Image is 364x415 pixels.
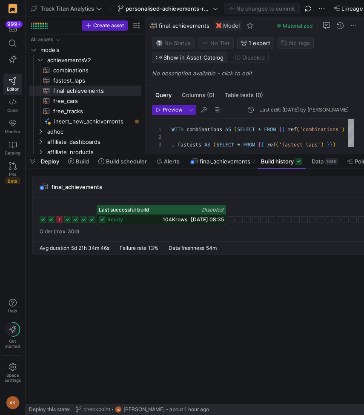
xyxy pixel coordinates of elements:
[178,141,201,148] span: fastests
[40,5,94,12] span: Track Titan Analytics
[40,45,140,55] span: models
[279,141,321,148] span: 'fastest_laps'
[29,55,141,65] div: Press SPACE to select this row.
[202,206,224,213] span: Disabled
[64,154,93,169] button: Build
[159,22,209,29] span: final_achievements
[29,137,141,147] div: Press SPACE to select this row.
[99,207,149,213] span: Last successful build
[29,116,141,126] a: insert_new_achievements​​​​​
[93,23,124,29] span: Create asset
[152,105,186,115] button: Preview
[83,406,110,412] span: checkpoint
[327,141,330,148] span: }
[3,1,22,16] a: https://storage.googleapis.com/y42-prod-data-exchange/images/4FGlnMhCNn9FsUVOuDzedKBoGBDO04HwCK1Z...
[198,37,234,49] button: No tierNo Tier
[95,154,151,169] button: Build scheduler
[321,141,324,148] span: )
[216,141,234,148] span: SELECT
[29,75,141,86] div: Press SPACE to select this row.
[9,4,17,13] img: https://storage.googleapis.com/y42-prod-data-exchange/images/4FGlnMhCNn9FsUVOuDzedKBoGBDO04HwCK1Z...
[264,126,276,133] span: FROM
[202,40,209,46] img: No tier
[261,158,294,165] span: Build history
[40,245,69,251] span: Avg duration
[3,295,22,317] button: Help
[3,159,22,188] a: PRsBeta
[258,141,261,148] span: {
[191,216,224,223] span: [DATE] 08:35
[29,96,141,106] div: Press SPACE to select this row.
[29,126,141,137] div: Press SPACE to select this row.
[289,40,310,46] span: No tags
[123,406,165,412] span: [PERSON_NAME]
[3,95,22,116] a: Code
[267,141,276,148] span: ref
[40,229,79,235] span: Older (max. 30d)
[47,137,140,147] span: affiliate_dashboards
[172,141,175,148] span: ,
[7,308,18,313] span: Help
[204,141,210,148] span: AS
[213,141,216,148] span: (
[29,65,141,75] div: Press SPACE to select this row.
[53,106,132,116] span: free_tracks​​​​​​​​​​
[3,319,22,352] button: Getstarted
[71,245,109,251] span: 5d 21h 34m 46s
[237,126,255,133] span: SELECT
[249,40,270,46] span: 1 expert
[234,126,237,133] span: (
[308,154,341,169] button: Data104K
[120,245,146,251] span: Failure rate
[3,74,22,95] a: Editor
[53,66,132,75] span: combinations​​​​​​​​​​
[29,106,141,116] div: Press SPACE to select this row.
[237,37,274,49] button: 1 expert
[107,217,123,223] span: ready
[7,86,19,92] span: Editor
[152,70,361,77] p: No description available - click to edit
[29,75,141,86] a: fastest_laps​​​​​​​​​​
[282,126,285,133] span: {
[243,141,255,148] span: FROM
[206,245,217,251] span: 54m
[283,23,312,29] span: Materialized
[29,116,141,126] div: Press SPACE to select this row.
[341,126,344,133] span: )
[152,37,195,49] button: No statusNo Status
[5,150,20,155] span: Catalog
[6,21,23,28] div: 999+
[47,127,140,137] span: adhoc
[325,158,338,165] div: 104K
[29,147,141,157] div: Press SPACE to select this row.
[29,86,141,96] a: final_achievements​​​​​​​​​​
[163,107,183,113] span: Preview
[182,92,215,98] span: Columns
[115,406,122,413] div: AK
[312,158,324,165] span: Data
[29,406,70,412] span: Deploy this state:
[152,154,183,169] button: Alerts
[156,40,191,46] span: No Status
[106,158,147,165] span: Build scheduler
[97,205,226,225] button: Last successful buildDisabledready104Krows[DATE] 08:35
[225,126,231,133] span: AS
[216,23,221,28] img: undefined
[300,126,341,133] span: 'combinations'
[82,20,128,31] button: Create asset
[148,245,158,251] span: 13%
[347,126,350,133] span: }
[29,86,141,96] div: Press SPACE to select this row.
[29,106,141,116] a: free_tracks​​​​​​​​​​
[3,137,22,159] a: Catalog
[186,126,222,133] span: combinations
[9,172,16,177] span: PRs
[330,141,332,148] span: }
[202,40,230,46] span: No Tier
[3,359,22,386] a: Spacesettings
[152,126,161,133] div: 1
[54,117,132,126] span: insert_new_achievements​​​​​
[261,141,264,148] span: {
[6,396,20,409] div: AK
[29,96,141,106] a: free_cars​​​​​​​​​​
